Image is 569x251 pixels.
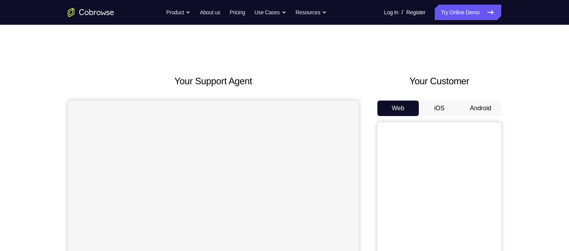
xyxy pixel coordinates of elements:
button: Product [166,5,191,20]
button: Android [460,101,501,116]
a: About us [200,5,220,20]
a: Try Online Demo [435,5,501,20]
h2: Your Customer [377,74,501,88]
h2: Your Support Agent [68,74,359,88]
a: Register [406,5,425,20]
a: Pricing [230,5,245,20]
a: Log In [384,5,398,20]
button: Use Cases [254,5,286,20]
button: Resources [296,5,327,20]
a: Go to the home page [68,8,114,17]
button: iOS [419,101,460,116]
span: / [401,8,403,17]
button: Web [377,101,419,116]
